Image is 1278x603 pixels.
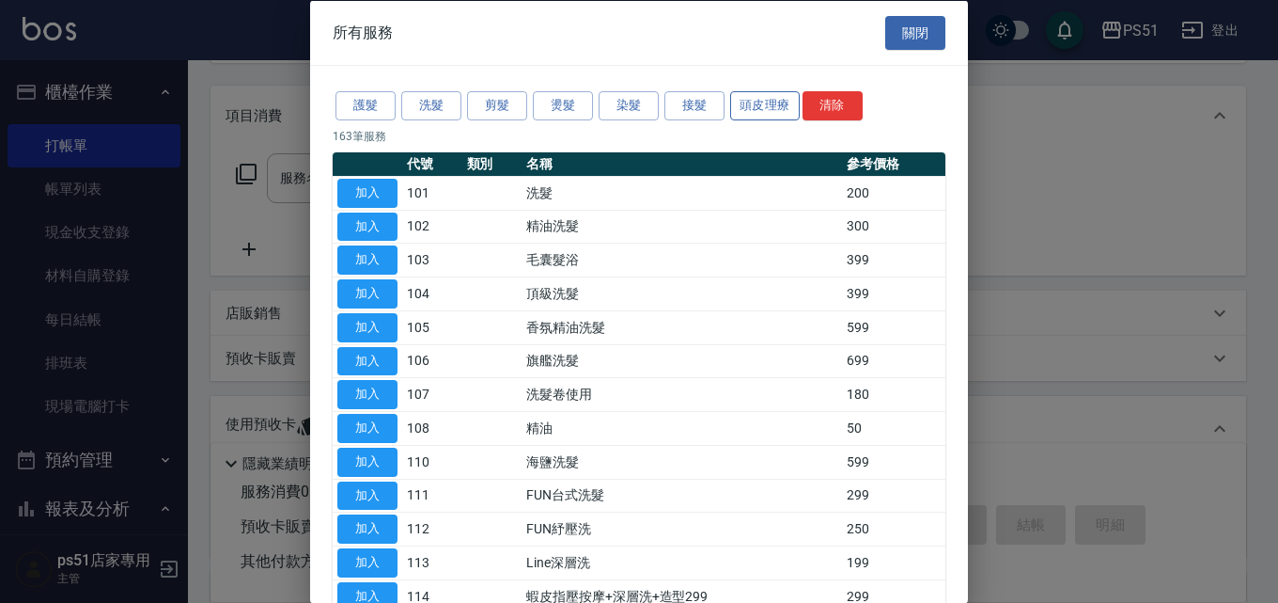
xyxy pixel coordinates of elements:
td: 599 [842,310,945,344]
td: 299 [842,479,945,513]
td: 112 [402,512,462,546]
button: 接髮 [664,91,725,120]
span: 所有服務 [333,23,393,41]
th: 名稱 [522,151,842,176]
td: 精油洗髮 [522,210,842,244]
td: 海鹽洗髮 [522,445,842,479]
td: 香氛精油洗髮 [522,310,842,344]
td: 105 [402,310,462,344]
button: 加入 [337,548,397,578]
td: 108 [402,411,462,445]
button: 加入 [337,246,397,275]
button: 加入 [337,279,397,309]
td: 107 [402,377,462,411]
td: 精油 [522,411,842,445]
td: 180 [842,377,945,411]
p: 163 筆服務 [333,127,945,144]
button: 剪髮 [467,91,527,120]
td: 頂級洗髮 [522,277,842,310]
td: 199 [842,546,945,579]
button: 頭皮理療 [730,91,800,120]
td: FUN台式洗髮 [522,479,842,513]
button: 關閉 [885,15,945,50]
td: 102 [402,210,462,244]
button: 洗髮 [401,91,461,120]
td: 洗髮卷使用 [522,377,842,411]
td: 399 [842,277,945,310]
td: 旗艦洗髮 [522,344,842,378]
button: 加入 [337,481,397,510]
td: 699 [842,344,945,378]
th: 參考價格 [842,151,945,176]
td: 110 [402,445,462,479]
button: 加入 [337,380,397,409]
td: 399 [842,243,945,277]
button: 加入 [337,414,397,443]
td: 599 [842,445,945,479]
td: 50 [842,411,945,445]
td: 111 [402,479,462,513]
th: 代號 [402,151,462,176]
button: 加入 [337,178,397,207]
td: 300 [842,210,945,244]
button: 加入 [337,346,397,375]
td: 104 [402,277,462,310]
td: 113 [402,546,462,579]
button: 加入 [337,515,397,544]
button: 染髮 [599,91,659,120]
td: 250 [842,512,945,546]
button: 燙髮 [533,91,593,120]
button: 加入 [337,212,397,241]
td: Line深層洗 [522,546,842,579]
td: 101 [402,176,462,210]
button: 加入 [337,447,397,476]
td: 洗髮 [522,176,842,210]
th: 類別 [462,151,522,176]
td: FUN紓壓洗 [522,512,842,546]
td: 103 [402,243,462,277]
td: 毛囊髮浴 [522,243,842,277]
button: 護髮 [335,91,396,120]
button: 加入 [337,312,397,341]
button: 清除 [803,91,863,120]
td: 106 [402,344,462,378]
td: 200 [842,176,945,210]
